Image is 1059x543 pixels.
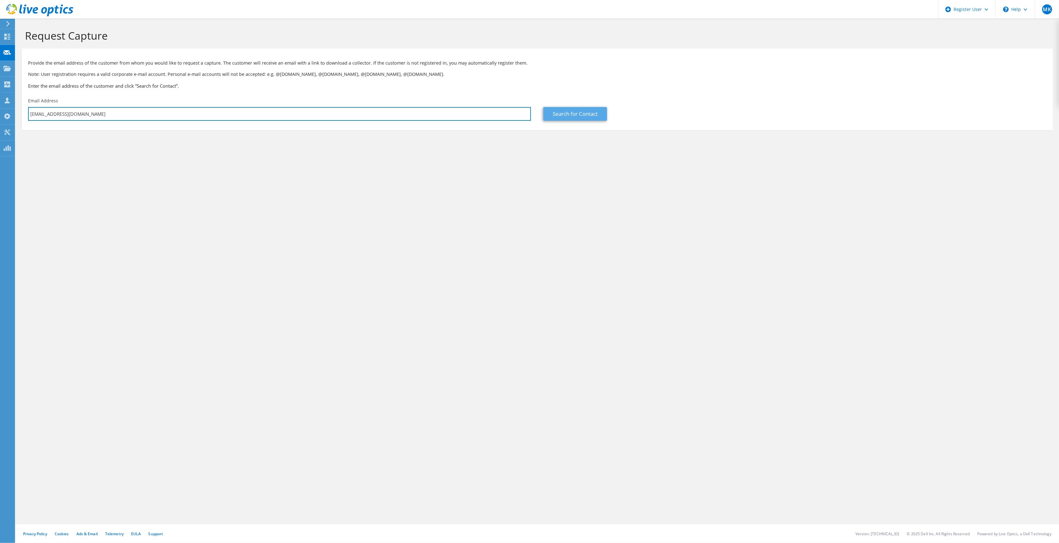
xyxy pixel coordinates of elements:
li: © 2025 Dell Inc. All Rights Reserved [907,531,970,536]
a: Privacy Policy [23,531,47,536]
a: Telemetry [105,531,124,536]
a: Search for Contact [543,107,607,121]
h3: Enter the email address of the customer and click “Search for Contact”. [28,82,1047,89]
li: Powered by Live Optics, a Dell Technology [977,531,1052,536]
svg: \n [1003,7,1009,12]
a: Cookies [55,531,69,536]
li: Version: [TECHNICAL_ID] [856,531,900,536]
a: Ads & Email [76,531,98,536]
a: Support [148,531,163,536]
label: Email Address [28,98,58,104]
p: Note: User registration requires a valid corporate e-mail account. Personal e-mail accounts will ... [28,71,1047,78]
p: Provide the email address of the customer from whom you would like to request a capture. The cust... [28,60,1047,66]
h1: Request Capture [25,29,1047,42]
span: MK [1042,4,1052,14]
a: EULA [131,531,141,536]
